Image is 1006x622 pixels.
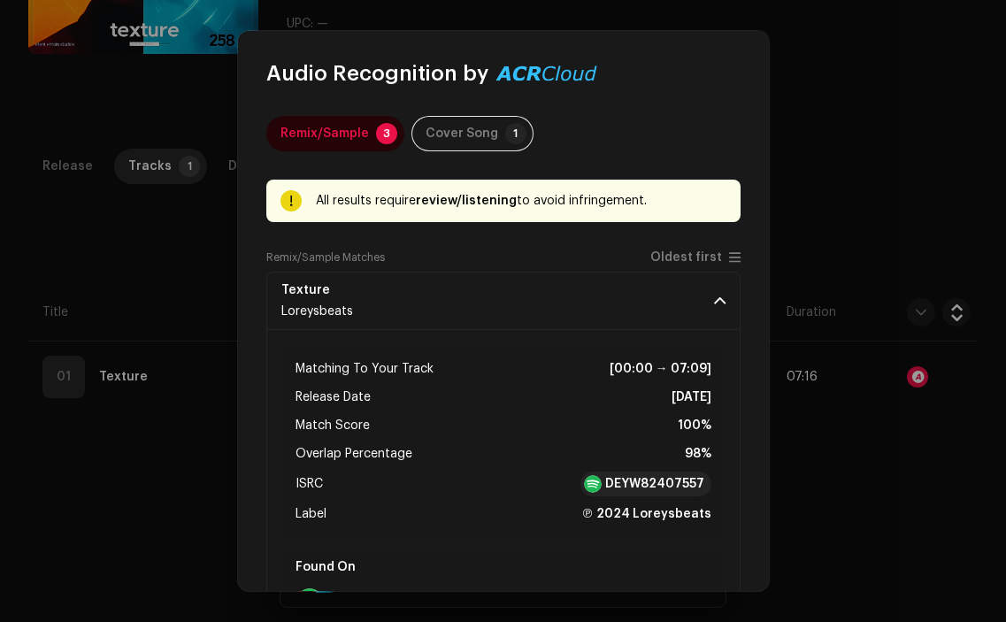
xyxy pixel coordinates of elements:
strong: [DATE] [672,387,711,408]
span: Release Date [296,387,371,408]
div: Cover Song [426,116,498,151]
strong: [00:00 → 07:09] [610,358,711,380]
span: Texture [281,283,353,297]
p-accordion-header: TextureLoreysbeats [266,272,741,330]
div: Remix/Sample [280,116,369,151]
span: Oldest first [650,251,722,265]
span: ISRC [296,473,323,495]
span: Match Score [296,415,370,436]
strong: 98% [685,443,711,465]
strong: review/listening [416,195,517,207]
span: Overlap Percentage [296,443,412,465]
span: Loreysbeats [281,305,353,318]
strong: DEYW82407557 [605,475,704,493]
span: Audio Recognition by [266,59,488,88]
strong: ℗ 2024 Loreysbeats [581,503,711,525]
p-badge: 1 [505,123,526,144]
strong: Texture [281,283,330,297]
span: Label [296,503,326,525]
div: All results require to avoid infringement. [316,190,726,211]
strong: 100% [678,415,711,436]
p-badge: 3 [376,123,397,144]
span: Matching To Your Track [296,358,434,380]
label: Remix/Sample Matches [266,250,385,265]
div: Found On [288,553,718,581]
p-togglebutton: Oldest first [650,250,741,265]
